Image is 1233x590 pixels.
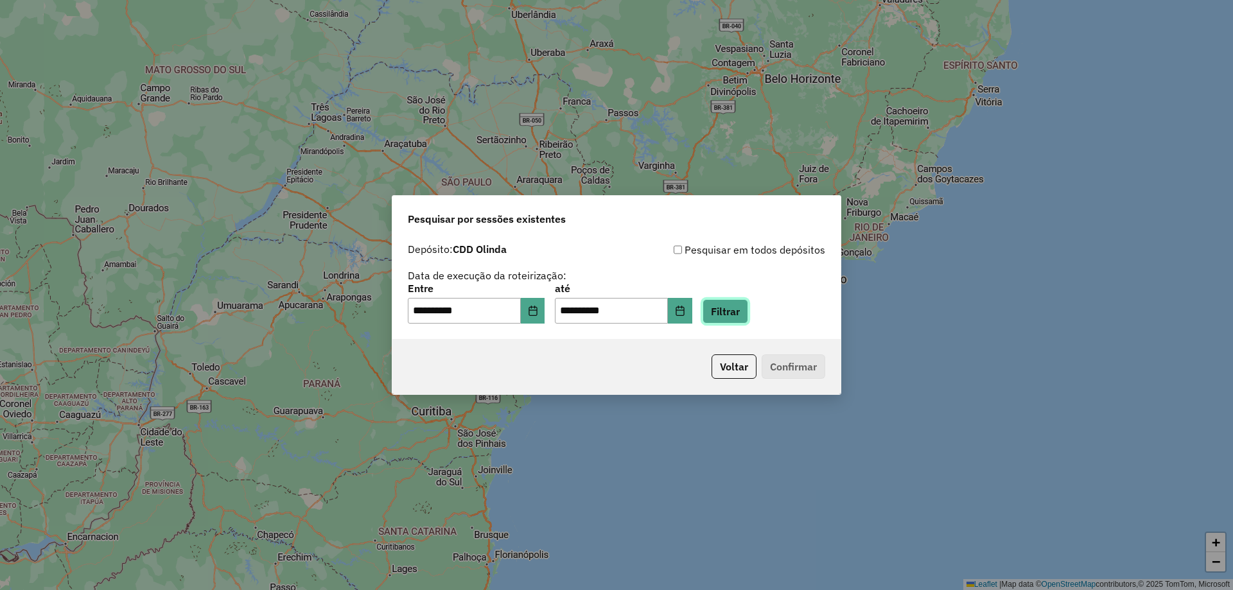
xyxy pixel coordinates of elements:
button: Voltar [712,354,756,379]
label: até [555,281,692,296]
button: Choose Date [521,298,545,324]
button: Filtrar [703,299,748,324]
label: Entre [408,281,545,296]
span: Pesquisar por sessões existentes [408,211,566,227]
strong: CDD Olinda [453,243,507,256]
label: Data de execução da roteirização: [408,268,566,283]
button: Choose Date [668,298,692,324]
label: Depósito: [408,241,507,257]
div: Pesquisar em todos depósitos [616,242,825,257]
